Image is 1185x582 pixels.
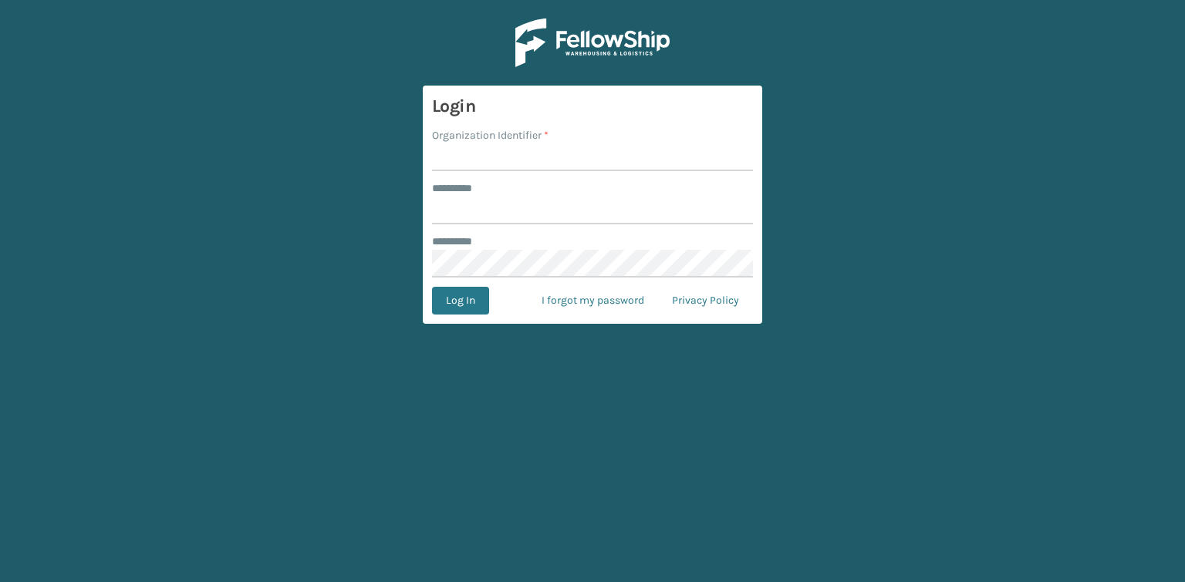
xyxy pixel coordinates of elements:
[658,287,753,315] a: Privacy Policy
[432,95,753,118] h3: Login
[432,287,489,315] button: Log In
[432,127,549,143] label: Organization Identifier
[528,287,658,315] a: I forgot my password
[515,19,670,67] img: Logo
